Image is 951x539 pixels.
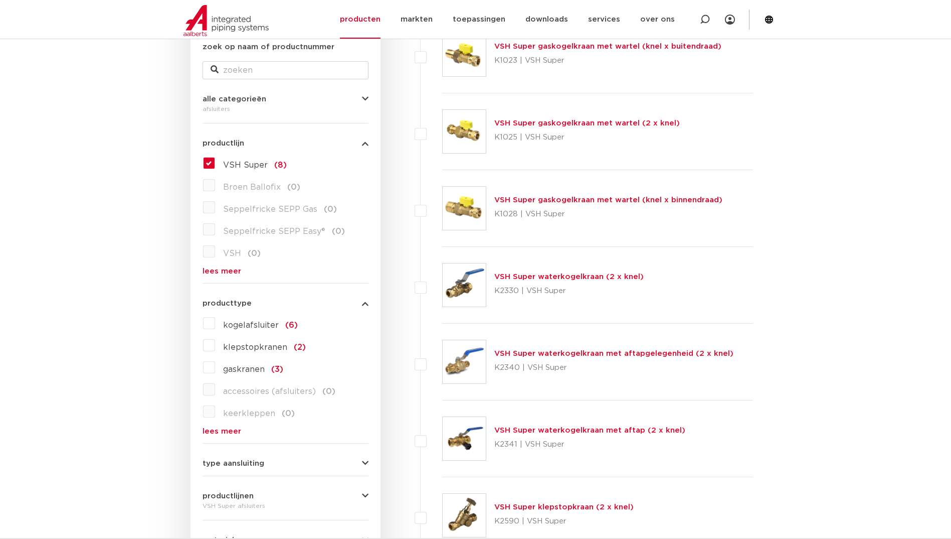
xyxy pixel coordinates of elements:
span: (6) [285,321,298,329]
button: alle categorieën [203,95,368,103]
span: (0) [282,410,295,418]
p: K2340 | VSH Super [494,360,733,376]
img: Thumbnail for VSH Super waterkogelkraan (2 x knel) [443,263,486,307]
p: K1028 | VSH Super [494,206,722,222]
div: my IPS [725,9,735,31]
span: keerkleppen [223,410,275,418]
a: VSH Super klepstopkraan (2 x knel) [494,503,634,511]
button: type aansluiting [203,460,368,467]
span: VSH [223,249,241,257]
span: alle categorieën [203,95,266,103]
a: lees meer [203,267,368,275]
a: VSH Super waterkogelkraan (2 x knel) [494,273,644,281]
img: Thumbnail for VSH Super klepstopkraan (2 x knel) [443,494,486,537]
span: klepstopkranen [223,343,287,351]
span: Broen Ballofix [223,183,281,191]
p: K2590 | VSH Super [494,513,634,529]
span: (3) [271,365,283,373]
span: accessoires (afsluiters) [223,387,316,395]
a: lees meer [203,428,368,435]
div: afsluiters [203,103,368,115]
span: producttype [203,300,252,307]
span: Seppelfricke SEPP Gas [223,205,317,213]
button: productlijnen [203,492,368,500]
span: (0) [287,183,300,191]
a: VSH Super gaskogelkraan met wartel (2 x knel) [494,119,680,127]
img: Thumbnail for VSH Super waterkogelkraan met aftap (2 x knel) [443,417,486,460]
span: (0) [248,249,261,257]
a: VSH Super waterkogelkraan met aftap (2 x knel) [494,427,685,434]
div: VSH Super afsluiters [203,500,368,512]
img: Thumbnail for VSH Super gaskogelkraan met wartel (knel x binnendraad) [443,187,486,230]
span: productlijnen [203,492,254,500]
span: (0) [324,205,337,213]
img: Thumbnail for VSH Super waterkogelkraan met aftapgelegenheid (2 x knel) [443,340,486,383]
button: producttype [203,300,368,307]
span: gaskranen [223,365,265,373]
p: K1025 | VSH Super [494,129,680,146]
p: K1023 | VSH Super [494,53,721,69]
span: Seppelfricke SEPP Easy® [223,227,325,235]
span: productlijn [203,140,244,147]
label: zoek op naam of productnummer [203,41,334,53]
span: kogelafsluiter [223,321,279,329]
button: productlijn [203,140,368,147]
a: VSH Super waterkogelkraan met aftapgelegenheid (2 x knel) [494,350,733,357]
input: zoeken [203,61,368,79]
span: (8) [274,161,287,169]
span: (2) [294,343,306,351]
p: K2341 | VSH Super [494,437,685,453]
img: Thumbnail for VSH Super gaskogelkraan met wartel (knel x buitendraad) [443,33,486,76]
span: type aansluiting [203,460,264,467]
span: (0) [332,227,345,235]
img: Thumbnail for VSH Super gaskogelkraan met wartel (2 x knel) [443,110,486,153]
a: VSH Super gaskogelkraan met wartel (knel x binnendraad) [494,196,722,204]
p: K2330 | VSH Super [494,283,644,299]
span: VSH Super [223,161,268,169]
span: (0) [322,387,335,395]
a: VSH Super gaskogelkraan met wartel (knel x buitendraad) [494,43,721,50]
